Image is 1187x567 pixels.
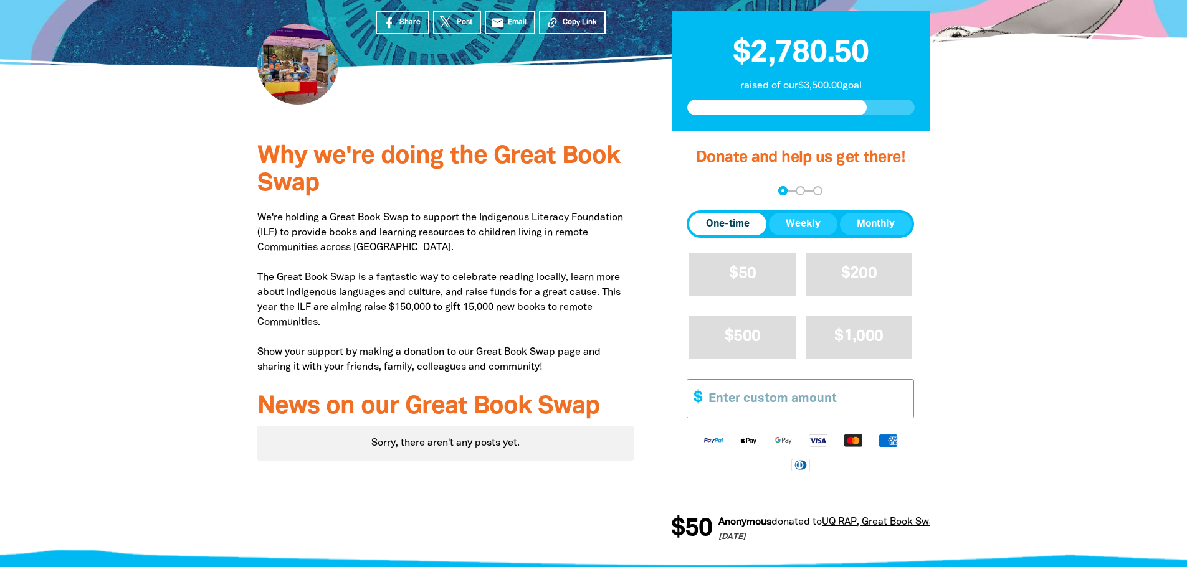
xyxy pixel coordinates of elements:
[718,518,771,527] em: Anonymous
[687,423,914,481] div: Available payment methods
[457,17,472,28] span: Post
[718,532,941,544] p: [DATE]
[840,213,912,235] button: Monthly
[696,151,905,165] span: Donate and help us get there!
[687,380,702,418] span: $
[491,16,504,29] i: email
[485,11,536,34] a: emailEmail
[822,518,941,527] a: UQ RAP, Great Book Swap
[257,145,620,195] span: Why we're doing the Great Book Swap
[671,517,712,541] span: $50
[733,39,869,68] span: $2,780.50
[696,433,731,448] img: Paypal logo
[399,17,421,28] span: Share
[508,17,527,28] span: Email
[806,316,912,358] button: $1,000
[857,217,895,232] span: Monthly
[786,217,821,232] span: Weekly
[796,186,805,195] button: Navigate to step 2 of 3 to enter your details
[687,210,914,238] div: Donation frequency
[766,433,801,448] img: Google Pay logo
[801,433,836,448] img: Visa logo
[870,433,905,448] img: American Express logo
[539,11,606,34] button: Copy Link
[433,11,481,34] a: Post
[836,433,870,448] img: Mastercard logo
[257,210,634,375] p: We're holding a Great Book Swap to support the Indigenous Literacy Foundation (ILF) to provide bo...
[778,186,788,195] button: Navigate to step 1 of 3 to enter your donation amount
[771,518,822,527] span: donated to
[731,433,766,448] img: Apple Pay logo
[729,266,756,281] span: $50
[769,213,837,235] button: Weekly
[834,329,883,344] span: $1,000
[257,426,634,461] div: Sorry, there aren't any posts yet.
[257,393,634,421] h3: News on our Great Book Swap
[563,17,597,28] span: Copy Link
[783,457,818,472] img: Diners Club logo
[806,253,912,296] button: $200
[376,11,429,34] a: Share
[257,426,634,461] div: Paginated content
[689,316,796,358] button: $500
[687,78,915,93] p: raised of our $3,500.00 goal
[689,253,796,296] button: $50
[841,266,877,281] span: $200
[725,329,760,344] span: $500
[671,509,930,549] div: Donation stream
[813,186,822,195] button: Navigate to step 3 of 3 to enter your payment details
[689,213,766,235] button: One-time
[706,217,750,232] span: One-time
[700,380,913,418] input: Enter custom amount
